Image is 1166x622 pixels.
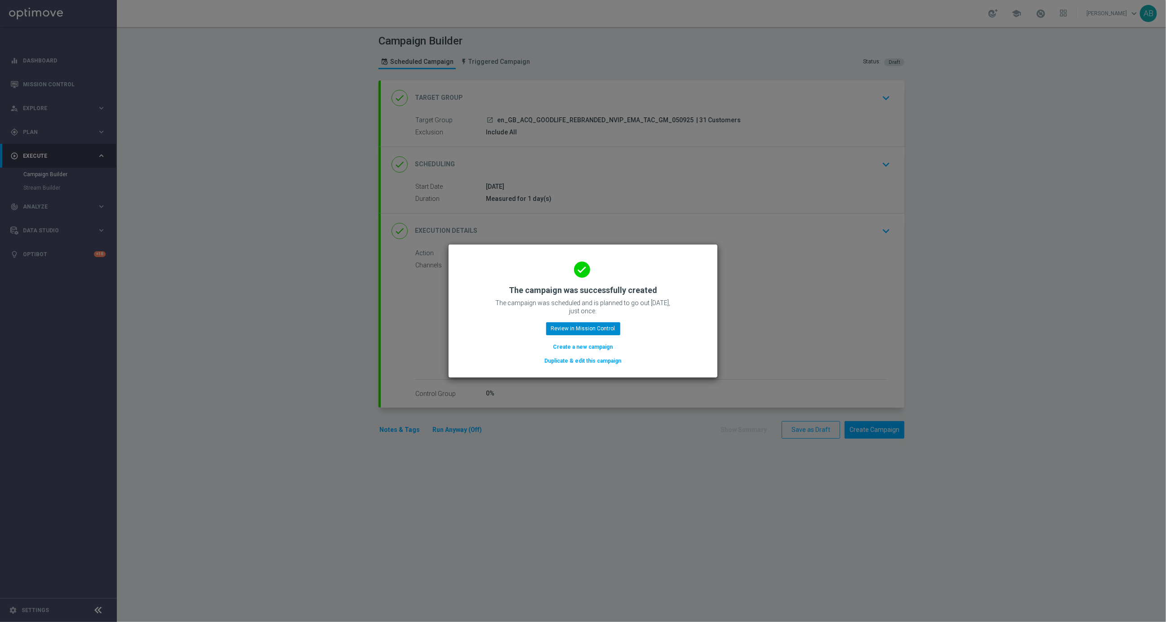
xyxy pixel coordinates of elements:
p: The campaign was scheduled and is planned to go out [DATE], just once. [493,299,673,315]
i: done [574,262,590,278]
button: Review in Mission Control [546,322,620,335]
button: Create a new campaign [552,342,614,352]
h2: The campaign was successfully created [509,285,657,296]
button: Duplicate & edit this campaign [544,356,623,366]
